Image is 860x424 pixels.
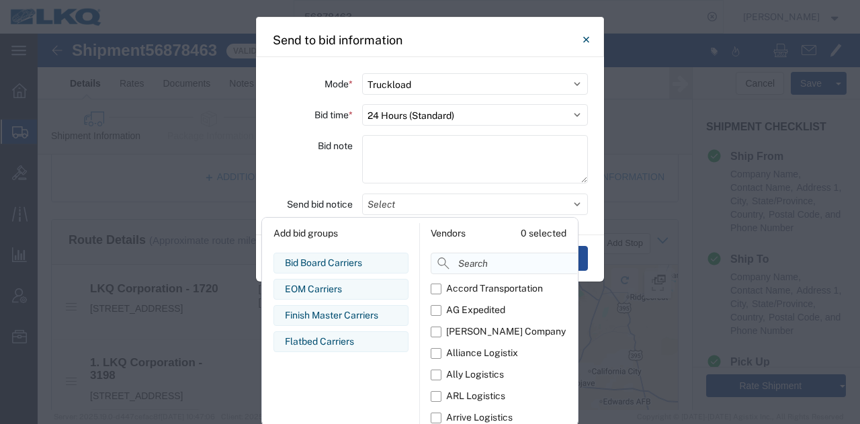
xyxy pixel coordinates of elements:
button: Close [572,26,599,53]
div: Bid Board Carriers [285,256,397,270]
input: Search [431,253,638,274]
div: Vendors [431,226,466,241]
div: Add bid groups [273,223,408,245]
h4: Send to bid information [273,31,402,49]
label: Bid time [314,104,353,126]
div: 0 selected [521,226,566,241]
button: Select [362,194,588,215]
label: Bid note [318,135,353,157]
label: Mode [325,73,353,95]
label: Send bid notice [287,194,353,215]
